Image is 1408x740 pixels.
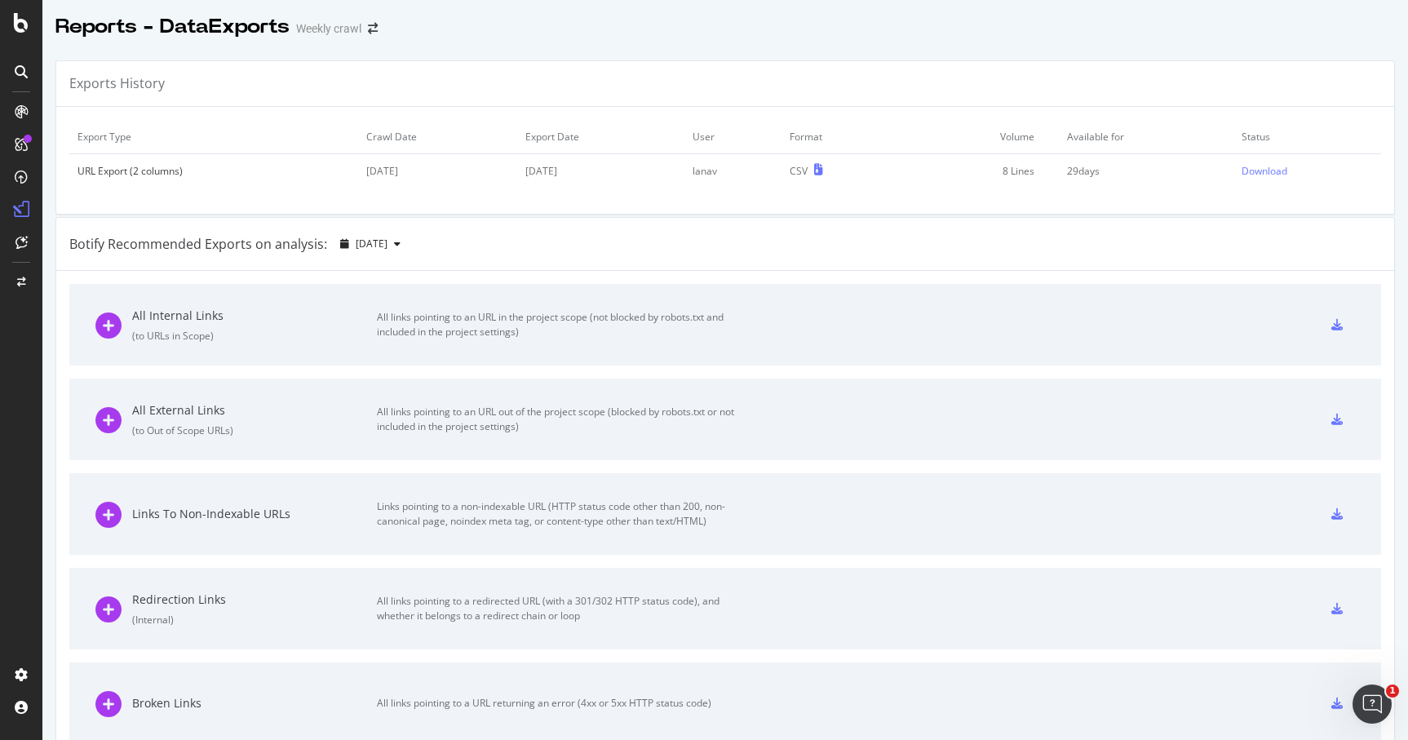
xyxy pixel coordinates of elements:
[358,120,517,154] td: Crawl Date
[1331,508,1343,520] div: csv-export
[1386,685,1399,698] span: 1
[900,120,1059,154] td: Volume
[132,506,377,522] div: Links To Non-Indexable URLs
[69,120,358,154] td: Export Type
[334,231,407,257] button: [DATE]
[377,310,744,339] div: All links pointing to an URL in the project scope (not blocked by robots.txt and included in the ...
[68,415,81,428] a: Source reference 9868881:
[69,235,327,254] div: Botify Recommended Exports on analysis:
[259,203,272,216] a: Source reference 9276130:
[77,534,91,547] button: Upload attachment
[77,164,350,178] div: URL Export (2 columns)
[132,402,377,419] div: All External Links
[117,104,300,135] div: what are Internal Outlinks (137) ​
[1059,120,1233,154] td: Available for
[286,7,316,36] div: Close
[38,317,300,333] li: These can be either follow or nofollow links
[51,534,64,547] button: Gif picker
[356,237,387,250] span: 2025 Sep. 20th
[255,7,286,38] button: Home
[55,13,290,41] div: Reports - DataExports
[79,20,203,37] p: The team can also help
[132,592,377,608] div: Redirection Links
[280,528,306,554] button: Send a message…
[13,46,139,82] div: Was that helpful?
[79,8,197,20] h1: Customer Support
[1331,414,1343,425] div: csv-export
[132,613,377,627] div: ( Internal )
[132,695,377,711] div: Broken Links
[26,55,126,72] div: Was that helpful?
[517,154,684,188] td: [DATE]
[1353,685,1392,724] iframe: Intercom live chat
[900,154,1059,188] td: 8 Lines
[377,499,744,529] div: Links pointing to a non-indexable URL (HTTP status code other than 200, non-canonical page, noind...
[1242,164,1373,178] a: Download
[13,159,313,640] div: Internal Outlinks (137) refers to the number of outgoing links from a specific page that point to...
[13,46,313,95] div: Customer Support says…
[1059,154,1233,188] td: 29 days
[26,225,139,238] b: What this means:
[1331,319,1343,330] div: csv-export
[1331,603,1343,614] div: csv-export
[132,329,377,343] div: ( to URLs in Scope )
[132,308,377,324] div: All Internal Links
[296,20,361,37] div: Weekly crawl
[69,74,165,93] div: Exports History
[26,366,300,429] div: This metric appears in our URL details reports, specifically in the Outlinks section, which shows...
[26,438,127,451] b: Why it matters:
[11,7,42,38] button: go back
[25,534,38,547] button: Emoji picker
[358,154,517,188] td: [DATE]
[1242,164,1287,178] div: Download
[14,500,312,528] textarea: Message…
[377,405,744,434] div: All links pointing to an URL out of the project scope (blocked by robots.txt or not included in t...
[377,594,744,623] div: All links pointing to a redirected URL (with a 301/302 HTTP status code), and whether it belongs ...
[13,94,313,158] div: Lana says…
[13,159,313,641] div: Customer Support says…
[104,534,117,547] button: Start recording
[517,120,684,154] td: Export Date
[38,249,300,279] li: These are links that go from the current page to other pages on your website
[790,164,808,178] div: CSV
[46,9,73,35] img: Profile image for Customer Support
[368,23,378,34] div: arrow-right-arrow-left
[26,342,166,355] b: Where you'll see this:
[781,120,900,154] td: Format
[377,696,744,711] div: All links pointing to a URL returning an error (4xx or 5xx HTTP status code)
[1331,698,1343,709] div: csv-export
[684,154,781,188] td: lanav
[104,94,313,145] div: what are Internal Outlinks (137)​
[149,462,177,490] button: Scroll to bottom
[38,283,300,313] li: The number (137) indicates there are 137 such internal links on that particular page
[684,120,781,154] td: User
[132,423,377,437] div: ( to Out of Scope URLs )
[1233,120,1381,154] td: Status
[26,169,300,217] div: Internal Outlinks (137) refers to the number of outgoing links from a specific page that point to...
